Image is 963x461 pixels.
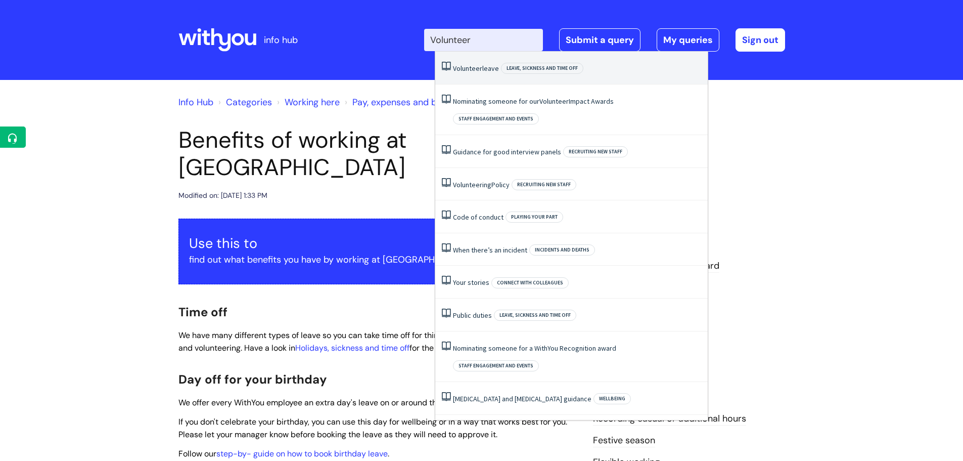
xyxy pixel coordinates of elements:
[453,180,510,189] a: VolunteeringPolicy
[178,189,267,202] div: Modified on: [DATE] 1:33 PM
[274,94,340,110] li: Working here
[453,344,616,353] a: Nominating someone for a WithYou Recognition award
[529,244,595,256] span: Incidents and deaths
[226,96,272,108] a: Categories
[424,28,785,52] div: | -
[512,179,576,190] span: Recruiting new staff
[178,304,227,320] span: Time off
[501,63,583,74] span: Leave, sickness and time off
[453,64,482,73] span: Volunteer
[216,448,388,459] a: step-by- guide on how to book birthday leave
[178,371,327,387] span: Day off for your birthday
[736,28,785,52] a: Sign out
[178,96,213,108] a: Info Hub
[453,180,491,189] span: Volunteering
[593,412,746,426] a: Recording casual or additional hours
[178,416,567,440] span: If you don't celebrate your birthday, you can use this day for wellbeing or in a way that works b...
[178,448,389,459] span: Follow our .
[539,97,569,106] span: Volunteer
[424,29,543,51] input: Search
[563,146,628,157] span: Recruiting new staff
[342,94,465,110] li: Pay, expenses and benefits
[453,147,561,156] a: Guidance for good interview panels
[285,96,340,108] a: Working here
[559,28,640,52] a: Submit a query
[453,64,499,73] a: Volunteerleave
[657,28,719,52] a: My queries
[453,360,539,371] span: Staff engagement and events
[216,94,272,110] li: Solution home
[593,393,631,404] span: Wellbeing
[178,397,481,408] span: We offer every WithYou employee an extra day's leave on or around their birthday.
[264,32,298,48] p: info hub
[453,311,492,320] a: Public duties
[593,434,655,447] a: Festive season
[491,277,569,288] span: Connect with colleagues
[178,330,573,353] span: We have many different types of leave so you can take time off for things like holidays, care res...
[453,245,527,255] a: When there’s an incident
[295,343,409,353] a: Holidays, sickness and time off
[453,113,539,124] span: Staff engagement and events
[494,310,576,321] span: Leave, sickness and time off
[453,278,489,287] a: Your stories
[189,252,567,268] p: find out what benefits you have by working at [GEOGRAPHIC_DATA].
[189,235,567,252] h3: Use this to
[506,212,563,223] span: Playing your part
[453,213,503,222] a: Code of conduct
[178,127,578,181] h1: Benefits of working at [GEOGRAPHIC_DATA]
[453,394,591,403] a: [MEDICAL_DATA] and [MEDICAL_DATA] guidance
[453,97,614,106] a: Nominating someone for ourVolunteerImpact Awards
[352,96,465,108] a: Pay, expenses and benefits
